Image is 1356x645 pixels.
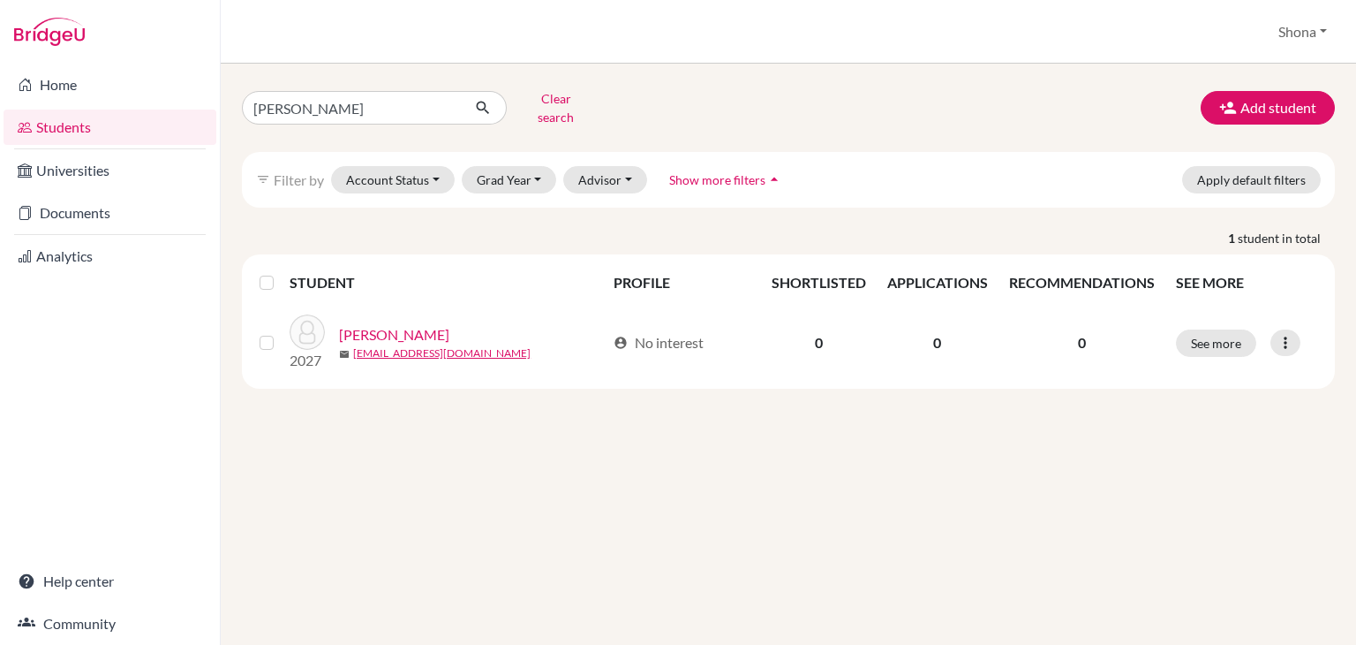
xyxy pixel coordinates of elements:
[1165,262,1328,304] th: SEE MORE
[761,304,877,382] td: 0
[614,336,628,350] span: account_circle
[4,195,216,231] a: Documents
[765,171,783,188] i: arrow_drop_up
[1182,166,1321,193] button: Apply default filters
[4,110,216,145] a: Students
[603,262,760,304] th: PROFILE
[353,345,531,361] a: [EMAIL_ADDRESS][DOMAIN_NAME]
[998,262,1165,304] th: RECOMMENDATIONS
[761,262,877,304] th: SHORTLISTED
[331,166,455,193] button: Account Status
[290,350,325,371] p: 2027
[507,85,605,131] button: Clear search
[274,171,324,188] span: Filter by
[339,349,350,360] span: mail
[4,153,216,188] a: Universities
[1176,330,1256,357] button: See more
[877,304,998,382] td: 0
[1238,229,1335,247] span: student in total
[4,67,216,102] a: Home
[563,166,647,193] button: Advisor
[256,172,270,186] i: filter_list
[14,18,85,46] img: Bridge-U
[462,166,557,193] button: Grad Year
[1228,229,1238,247] strong: 1
[290,262,603,304] th: STUDENT
[654,166,798,193] button: Show more filtersarrow_drop_up
[669,172,765,187] span: Show more filters
[1009,332,1155,353] p: 0
[4,564,216,599] a: Help center
[242,91,461,125] input: Find student by name...
[614,332,704,353] div: No interest
[339,324,449,345] a: [PERSON_NAME]
[290,315,325,350] img: Opolot, Timothy
[877,262,998,304] th: APPLICATIONS
[1201,91,1335,125] button: Add student
[4,606,216,641] a: Community
[1270,15,1335,49] button: Shona
[4,239,216,274] a: Analytics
